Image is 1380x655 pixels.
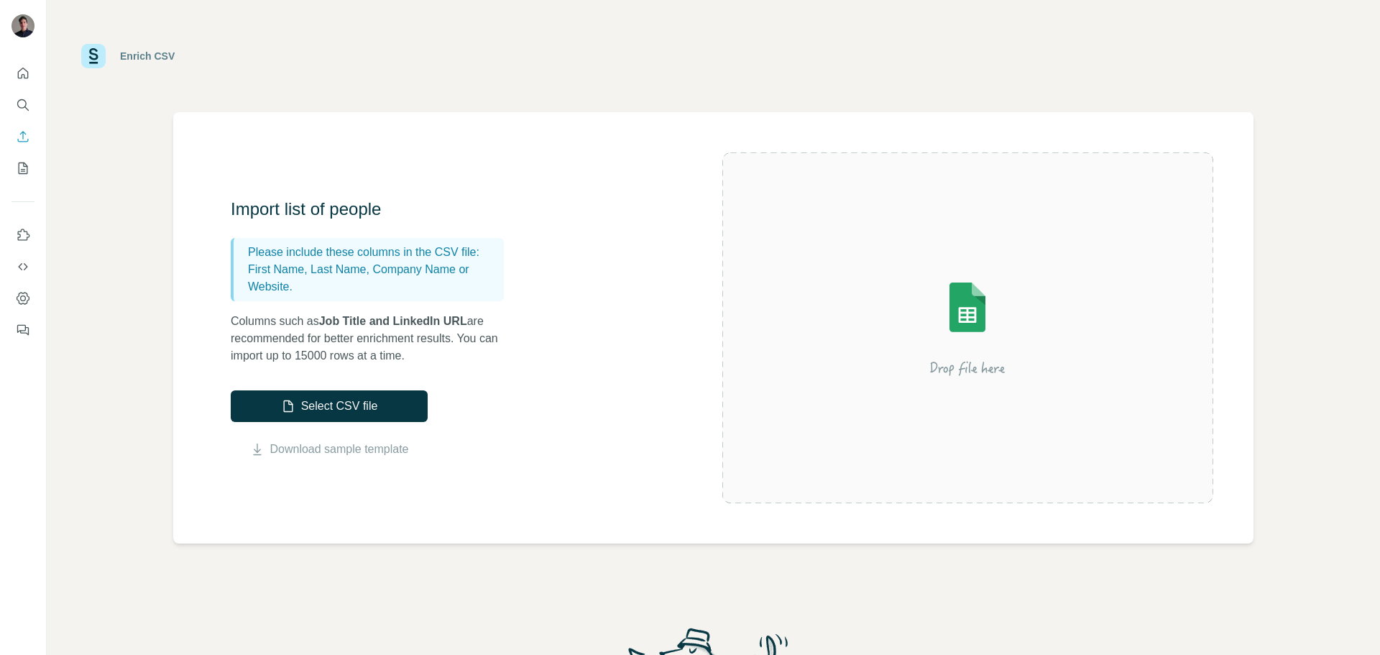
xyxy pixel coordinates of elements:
p: Please include these columns in the CSV file: [248,244,498,261]
button: Dashboard [11,285,34,311]
button: My lists [11,155,34,181]
img: Avatar [11,14,34,37]
button: Use Surfe on LinkedIn [11,222,34,248]
p: First Name, Last Name, Company Name or Website. [248,261,498,296]
a: Download sample template [270,441,409,458]
img: Surfe Illustration - Drop file here or select below [838,242,1097,414]
div: Enrich CSV [120,49,175,63]
button: Use Surfe API [11,254,34,280]
span: Job Title and LinkedIn URL [319,315,467,327]
h3: Import list of people [231,198,518,221]
button: Quick start [11,60,34,86]
img: Surfe Logo [81,44,106,68]
button: Feedback [11,317,34,343]
p: Columns such as are recommended for better enrichment results. You can import up to 15000 rows at... [231,313,518,365]
button: Select CSV file [231,390,428,422]
button: Enrich CSV [11,124,34,150]
button: Download sample template [231,441,428,458]
button: Search [11,92,34,118]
